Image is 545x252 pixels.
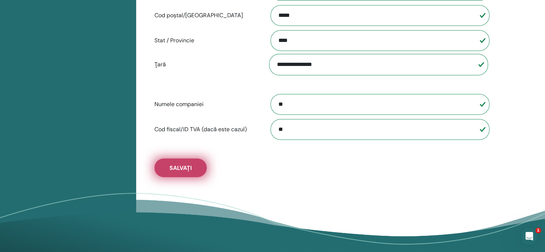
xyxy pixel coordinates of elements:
label: Ţară [149,58,264,71]
iframe: Intercom live chat [521,228,538,245]
label: Numele companiei [149,98,264,111]
span: 1 [535,228,541,233]
label: Stat / Provincie [149,34,264,47]
span: Salvați [169,164,192,172]
button: Salvați [154,158,207,177]
label: Cod fiscal/ID TVA (dacă este cazul) [149,123,264,136]
label: Cod poștal/[GEOGRAPHIC_DATA] [149,9,264,22]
